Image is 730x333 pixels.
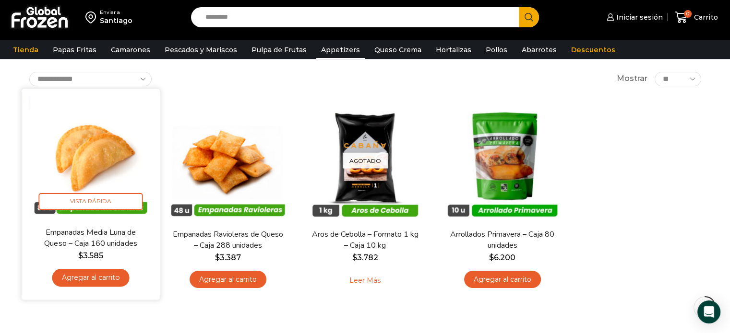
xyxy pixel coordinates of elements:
[215,253,241,262] bdi: 3.387
[489,253,494,262] span: $
[8,41,43,59] a: Tienda
[352,253,357,262] span: $
[692,12,718,22] span: Carrito
[100,16,132,25] div: Santiago
[517,41,562,59] a: Abarrotes
[697,300,720,323] div: Open Intercom Messenger
[78,251,103,260] bdi: 3.585
[106,41,155,59] a: Camarones
[38,193,143,210] span: Vista Rápida
[100,9,132,16] div: Enviar a
[617,73,647,84] span: Mostrar
[447,229,557,251] a: Arrollados Primavera – Caja 80 unidades
[604,8,663,27] a: Iniciar sesión
[160,41,242,59] a: Pescados y Mariscos
[343,152,388,168] p: Agotado
[489,253,515,262] bdi: 6.200
[672,6,720,29] a: 0 Carrito
[35,227,146,249] a: Empanadas Media Luna de Queso – Caja 160 unidades
[431,41,476,59] a: Hortalizas
[519,7,539,27] button: Search button
[316,41,365,59] a: Appetizers
[614,12,663,22] span: Iniciar sesión
[78,251,83,260] span: $
[215,253,220,262] span: $
[48,41,101,59] a: Papas Fritas
[247,41,311,59] a: Pulpa de Frutas
[29,72,152,86] select: Pedido de la tienda
[464,271,541,288] a: Agregar al carrito: “Arrollados Primavera - Caja 80 unidades”
[566,41,620,59] a: Descuentos
[481,41,512,59] a: Pollos
[684,10,692,18] span: 0
[85,9,100,25] img: address-field-icon.svg
[310,229,420,251] a: Aros de Cebolla – Formato 1 kg – Caja 10 kg
[335,271,395,291] a: Leé más sobre “Aros de Cebolla - Formato 1 kg - Caja 10 kg”
[352,253,378,262] bdi: 3.782
[190,271,266,288] a: Agregar al carrito: “Empanadas Ravioleras de Queso - Caja 288 unidades”
[52,269,129,287] a: Agregar al carrito: “Empanadas Media Luna de Queso - Caja 160 unidades”
[370,41,426,59] a: Queso Crema
[172,229,283,251] a: Empanadas Ravioleras de Queso – Caja 288 unidades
